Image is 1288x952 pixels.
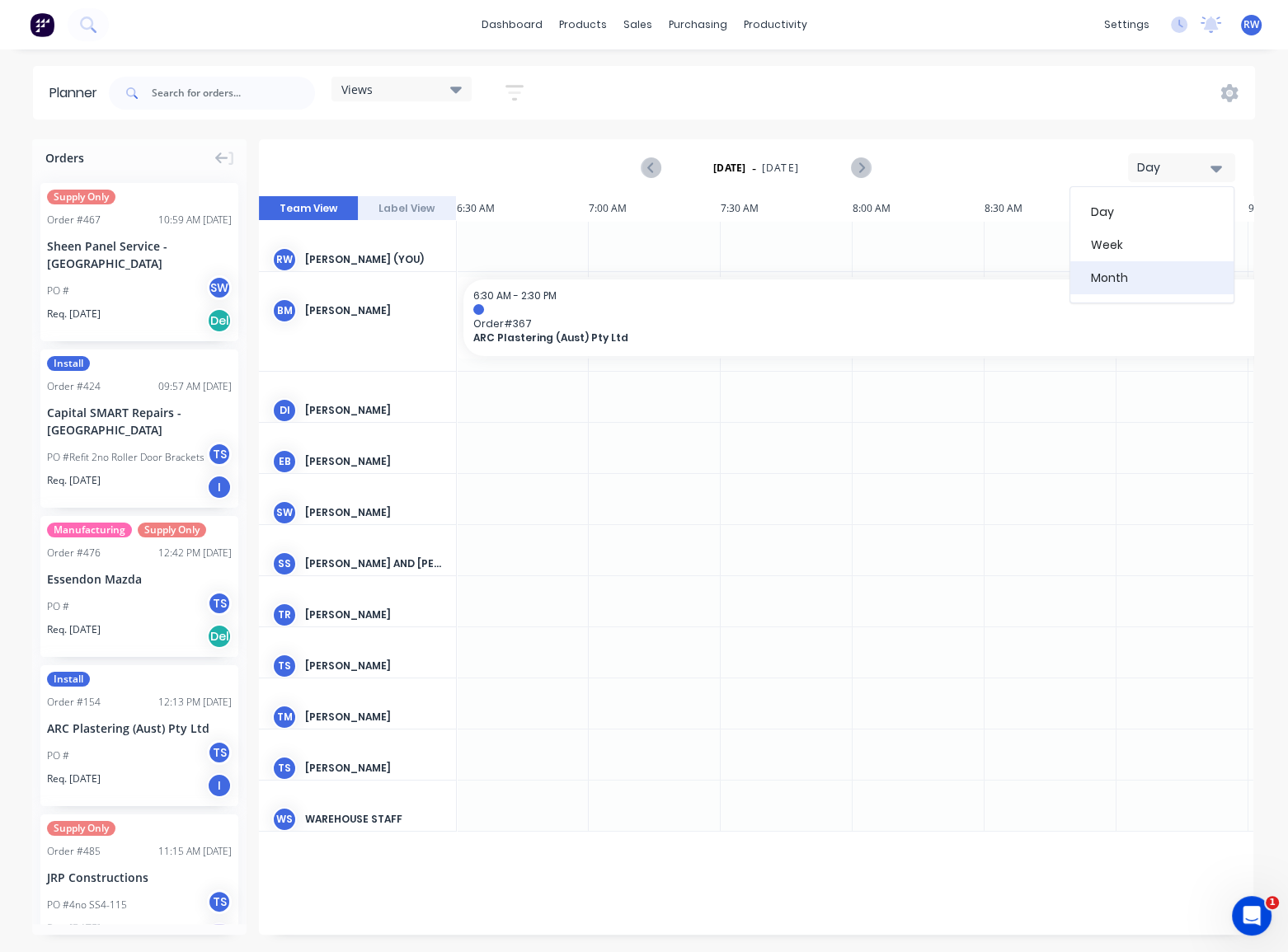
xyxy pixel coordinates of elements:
div: [PERSON_NAME] and [PERSON_NAME] [305,556,443,571]
div: [PERSON_NAME] [305,505,443,520]
div: TS [207,591,232,616]
strong: [DATE] [713,161,746,176]
span: Req. [DATE] [47,307,101,321]
div: PO #Refit 2no Roller Door Brackets [47,450,204,465]
div: products [551,12,615,37]
div: RW [272,247,297,272]
span: Req. [DATE] [47,921,101,936]
div: Month [1070,261,1234,294]
div: PO # [47,599,69,614]
div: Capital SMART Repairs - [GEOGRAPHIC_DATA] [47,404,232,438]
button: Previous page [642,157,661,178]
div: 11:15 AM [DATE] [158,844,232,859]
div: ARC Plastering (Aust) Pty Ltd [47,720,232,737]
div: Del [207,624,232,649]
span: Views [341,81,373,98]
div: sales [615,12,660,37]
span: [DATE] [762,161,799,176]
iframe: Intercom live chat [1232,896,1272,936]
div: Planner [49,83,106,103]
div: [PERSON_NAME] [305,454,443,469]
div: PO #4no SS4-115 [47,898,127,912]
div: Order # 467 [47,213,101,227]
div: SW [272,500,297,525]
div: purchasing [660,12,736,37]
div: Essendon Mazda [47,570,232,588]
button: Team View [259,196,358,221]
div: JRP Constructions [47,869,232,886]
div: [PERSON_NAME] [305,659,443,673]
div: PO # [47,284,69,298]
div: TM [272,705,297,729]
div: [PERSON_NAME] [305,761,443,776]
div: PO # [47,748,69,763]
div: 12:13 PM [DATE] [158,695,232,710]
span: Supply Only [47,821,115,836]
button: Next page [851,157,870,178]
div: [PERSON_NAME] [305,607,443,622]
span: - [752,158,756,178]
span: Req. [DATE] [47,622,101,637]
span: RW [1243,17,1259,32]
div: Del [207,308,232,333]
span: Req. [DATE] [47,771,101,786]
div: TS [207,740,232,765]
span: Supply Only [138,523,206,537]
div: productivity [736,12,816,37]
div: Warehouse Staff [305,812,443,827]
div: I [207,773,232,798]
div: 7:30 AM [721,196,853,221]
div: Order # 485 [47,844,101,859]
span: Install [47,672,90,687]
span: Orders [45,149,84,166]
div: [PERSON_NAME] [305,403,443,418]
div: 6:30 AM [457,196,589,221]
div: 7:00 AM [589,196,721,221]
span: Req. [DATE] [47,473,101,488]
div: WS [272,807,297,832]
div: Order # 476 [47,546,101,560]
div: TR [272,603,297,627]
div: DI [272,398,297,423]
div: PU [207,922,232,947]
div: [PERSON_NAME] [305,303,443,318]
div: BM [272,298,297,323]
div: 8:00 AM [853,196,985,221]
div: Order # 154 [47,695,101,710]
div: TS [272,756,297,781]
div: TS [207,889,232,914]
span: 1 [1266,896,1279,909]
div: Sheen Panel Service - [GEOGRAPHIC_DATA] [47,237,232,272]
button: Day [1128,153,1235,182]
div: EB [272,449,297,474]
div: 8:30 AM [985,196,1116,221]
div: Day [1070,195,1234,228]
span: Install [47,356,90,371]
button: Label View [358,196,457,221]
div: 09:57 AM [DATE] [158,379,232,394]
div: TS [207,442,232,467]
div: I [207,475,232,499]
input: Search for orders... [152,77,315,110]
div: TS [272,654,297,678]
a: dashboard [473,12,551,37]
div: SS [272,551,297,576]
img: Factory [30,12,54,37]
span: 6:30 AM - 2:30 PM [473,288,557,302]
div: [PERSON_NAME] (You) [305,252,443,267]
div: Day [1137,159,1213,176]
div: [PERSON_NAME] [305,710,443,725]
div: settings [1096,12,1158,37]
span: Supply Only [47,190,115,204]
div: Week [1070,228,1234,261]
div: SW [207,275,232,300]
div: 12:42 PM [DATE] [158,546,232,560]
div: Order # 424 [47,379,101,394]
div: 10:59 AM [DATE] [158,213,232,227]
span: Manufacturing [47,523,132,537]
